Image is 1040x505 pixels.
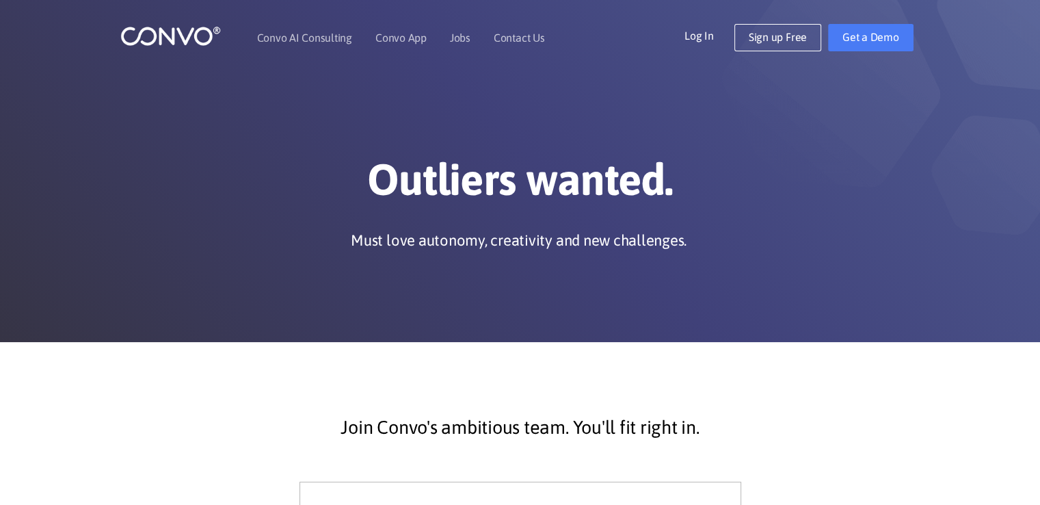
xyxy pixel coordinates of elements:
[120,25,221,47] img: logo_1.png
[734,24,821,51] a: Sign up Free
[828,24,914,51] a: Get a Demo
[494,32,545,43] a: Contact Us
[151,411,890,445] p: Join Convo's ambitious team. You'll fit right in.
[351,230,686,250] p: Must love autonomy, creativity and new challenges.
[375,32,427,43] a: Convo App
[257,32,352,43] a: Convo AI Consulting
[450,32,470,43] a: Jobs
[684,24,734,46] a: Log In
[141,153,900,216] h1: Outliers wanted.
